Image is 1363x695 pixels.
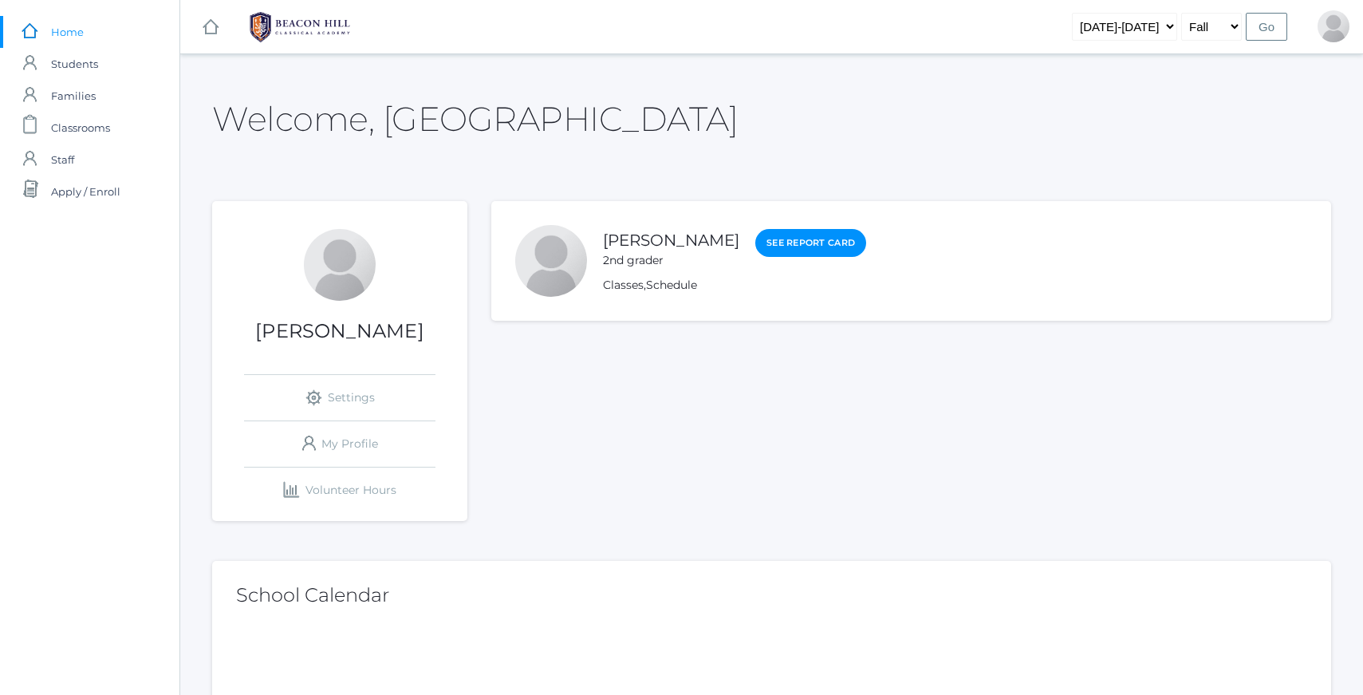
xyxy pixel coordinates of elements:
[603,278,644,292] a: Classes
[212,101,738,137] h2: Welcome, [GEOGRAPHIC_DATA]
[304,229,376,301] div: Ruiwen Lee
[603,277,866,294] div: ,
[244,421,435,467] a: My Profile
[1318,10,1349,42] div: Ruiwen Lee
[51,112,110,144] span: Classrooms
[244,375,435,421] a: Settings
[755,229,866,257] a: See Report Card
[51,48,98,80] span: Students
[1246,13,1287,41] input: Go
[212,321,467,342] h1: [PERSON_NAME]
[603,231,739,250] a: [PERSON_NAME]
[515,225,587,297] div: Jedidiah Winder
[603,252,739,269] div: 2nd grader
[51,176,120,207] span: Apply / Enroll
[51,16,84,48] span: Home
[646,278,697,292] a: Schedule
[240,7,360,47] img: BHCALogos-05-308ed15e86a5a0abce9b8dd61676a3503ac9727e845dece92d48e8588c001991.png
[236,585,1307,606] h2: School Calendar
[244,468,435,513] a: Volunteer Hours
[51,80,96,112] span: Families
[51,144,74,176] span: Staff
